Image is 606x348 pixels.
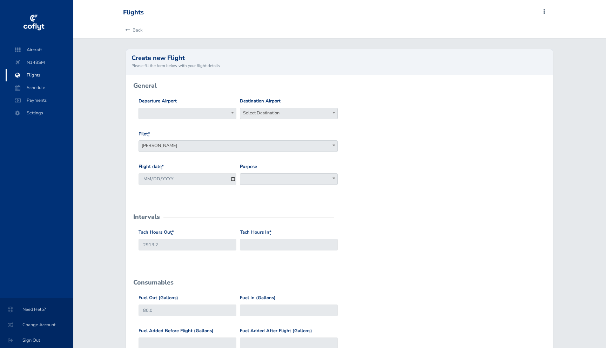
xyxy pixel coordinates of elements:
[8,319,65,331] span: Change Account
[139,163,164,170] label: Flight date
[8,334,65,347] span: Sign Out
[13,43,66,56] span: Aircraft
[139,130,150,138] label: Pilot
[133,82,157,89] h2: General
[269,229,271,235] abbr: required
[123,22,142,38] a: Back
[240,294,276,302] label: Fuel In (Gallons)
[22,12,45,33] img: coflyt logo
[139,141,337,150] span: Alfred ROLLIN
[240,108,337,118] span: Select Destination
[139,140,338,152] span: Alfred ROLLIN
[13,69,66,81] span: Flights
[13,81,66,94] span: Schedule
[240,98,281,105] label: Destination Airport
[148,131,150,137] abbr: required
[139,327,214,335] label: Fuel Added Before Flight (Gallons)
[139,229,174,236] label: Tach Hours Out
[172,229,174,235] abbr: required
[133,279,174,286] h2: Consumables
[139,294,178,302] label: Fuel Out (Gallons)
[240,163,257,170] label: Purpose
[13,107,66,119] span: Settings
[8,303,65,316] span: Need Help?
[240,327,312,335] label: Fuel Added After Flight (Gallons)
[133,214,160,220] h2: Intervals
[123,9,144,16] div: Flights
[240,229,271,236] label: Tach Hours In
[13,56,66,69] span: N148SM
[132,62,548,69] small: Please fill the form below with your flight details
[139,98,177,105] label: Departure Airport
[132,55,548,61] h2: Create new Flight
[162,163,164,170] abbr: required
[240,108,338,119] span: Select Destination
[13,94,66,107] span: Payments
